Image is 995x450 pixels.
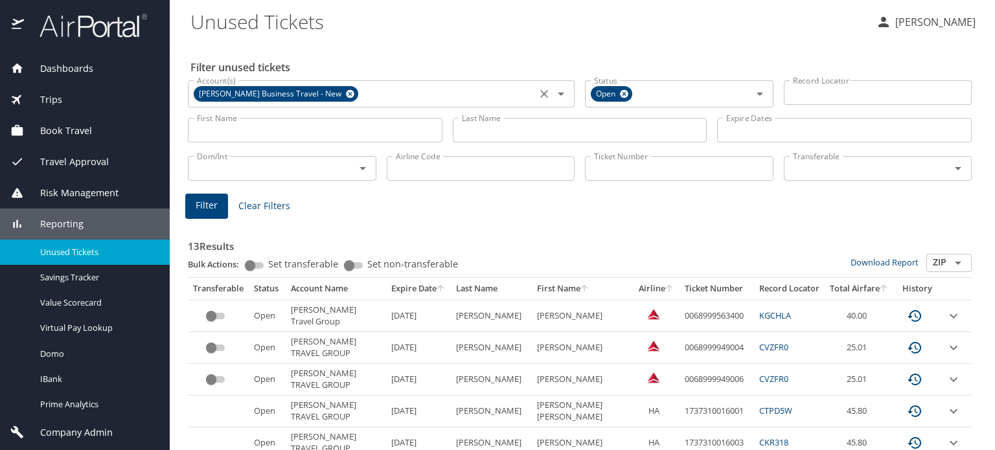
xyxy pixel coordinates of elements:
td: Open [249,396,286,427]
td: 25.01 [825,364,894,396]
img: Delta Airlines [647,371,660,384]
span: HA [648,436,659,448]
td: Open [249,332,286,364]
th: Status [249,278,286,300]
span: Company Admin [24,425,113,440]
div: Transferable [193,283,244,295]
h3: 13 Results [188,231,972,254]
td: [PERSON_NAME] [451,396,532,427]
td: Open [249,364,286,396]
button: Open [552,85,570,103]
button: Filter [185,194,228,219]
h1: Unused Tickets [190,1,865,41]
th: First Name [532,278,634,300]
button: sort [437,285,446,293]
button: Clear [535,85,553,103]
img: Delta Airlines [647,308,660,321]
td: 40.00 [825,300,894,332]
span: Risk Management [24,186,119,200]
button: [PERSON_NAME] [871,10,981,34]
a: Download Report [851,256,919,268]
span: Unused Tickets [40,246,154,258]
img: Delta Airlines [647,339,660,352]
td: [PERSON_NAME] TRAVEL GROUP [286,396,386,427]
button: Open [751,85,769,103]
td: [PERSON_NAME] [451,364,532,396]
td: [PERSON_NAME] Travel Group [286,300,386,332]
td: Open [249,300,286,332]
span: Dashboards [24,62,93,76]
span: Set non-transferable [367,260,458,269]
span: Virtual Pay Lookup [40,322,154,334]
td: [DATE] [386,332,451,364]
a: CKR318 [759,436,788,448]
img: airportal-logo.png [25,13,147,38]
a: CVZFR0 [759,373,788,385]
button: expand row [946,308,961,324]
div: Open [591,86,632,102]
td: 0068999563400 [680,300,754,332]
td: [DATE] [386,300,451,332]
span: Clear Filters [238,198,290,214]
span: [PERSON_NAME] Business Travel - New [194,87,349,101]
td: [PERSON_NAME] [532,332,634,364]
button: expand row [946,340,961,355]
td: 45.80 [825,396,894,427]
span: Value Scorecard [40,297,154,309]
a: KGCHLA [759,309,791,321]
th: History [894,278,941,300]
td: 0068999949006 [680,364,754,396]
span: HA [648,405,659,416]
td: [PERSON_NAME] TRAVEL GROUP [286,364,386,396]
td: [PERSON_NAME] TRAVEL GROUP [286,332,386,364]
button: Open [949,254,967,272]
p: Bulk Actions: [188,258,249,270]
td: [PERSON_NAME] [451,332,532,364]
button: Open [949,159,967,177]
span: Savings Tracker [40,271,154,284]
span: Filter [196,197,218,214]
th: Total Airfare [825,278,894,300]
span: Reporting [24,217,84,231]
span: Trips [24,93,62,107]
a: CVZFR0 [759,341,788,353]
th: Account Name [286,278,386,300]
button: sort [665,285,674,293]
td: 25.01 [825,332,894,364]
td: [PERSON_NAME] [532,364,634,396]
button: expand row [946,403,961,419]
td: 1737310016001 [680,396,754,427]
span: Set transferable [268,260,338,269]
th: Ticket Number [680,278,754,300]
td: [PERSON_NAME] [532,300,634,332]
button: expand row [946,372,961,387]
span: Prime Analytics [40,398,154,411]
th: Last Name [451,278,532,300]
p: [PERSON_NAME] [891,14,976,30]
td: [PERSON_NAME] [PERSON_NAME] [532,396,634,427]
span: IBank [40,373,154,385]
button: Clear Filters [233,194,295,218]
span: Travel Approval [24,155,109,169]
img: icon-airportal.png [12,13,25,38]
td: 0068999949004 [680,332,754,364]
div: [PERSON_NAME] Business Travel - New [194,86,358,102]
h2: Filter unused tickets [190,57,974,78]
span: Domo [40,348,154,360]
td: [DATE] [386,396,451,427]
td: [DATE] [386,364,451,396]
td: [PERSON_NAME] [451,300,532,332]
a: CTPD5W [759,405,792,416]
button: sort [580,285,589,293]
span: Open [591,87,623,101]
th: Airline [634,278,680,300]
th: Record Locator [754,278,825,300]
button: Open [354,159,372,177]
span: Book Travel [24,124,92,138]
th: Expire Date [386,278,451,300]
button: sort [880,285,889,293]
